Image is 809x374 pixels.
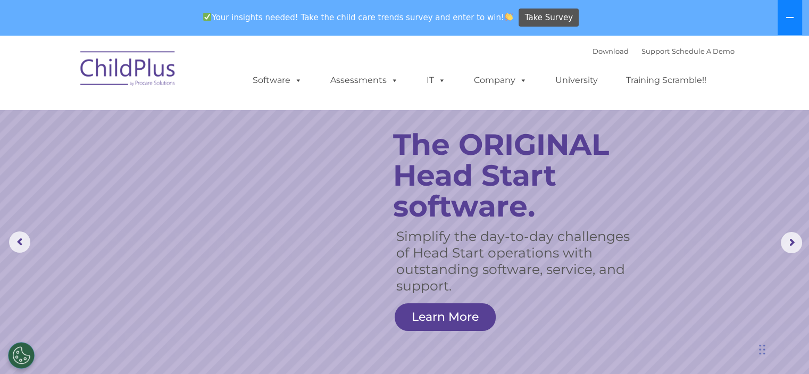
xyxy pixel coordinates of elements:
[505,13,513,21] img: 👏
[615,70,717,91] a: Training Scramble!!
[525,9,573,27] span: Take Survey
[759,334,765,365] div: Drag
[8,342,35,369] button: Cookies Settings
[672,47,735,55] a: Schedule A Demo
[320,70,409,91] a: Assessments
[393,129,646,222] rs-layer: The ORIGINAL Head Start software.
[519,9,579,27] a: Take Survey
[545,70,608,91] a: University
[242,70,313,91] a: Software
[641,47,670,55] a: Support
[463,70,538,91] a: Company
[636,259,809,374] iframe: Chat Widget
[593,47,735,55] font: |
[148,114,193,122] span: Phone number
[148,70,180,78] span: Last name
[396,228,633,294] rs-layer: Simplify the day-to-day challenges of Head Start operations with outstanding software, service, a...
[199,7,518,28] span: Your insights needed! Take the child care trends survey and enter to win!
[203,13,211,21] img: ✅
[416,70,456,91] a: IT
[593,47,629,55] a: Download
[395,303,496,331] a: Learn More
[75,44,181,97] img: ChildPlus by Procare Solutions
